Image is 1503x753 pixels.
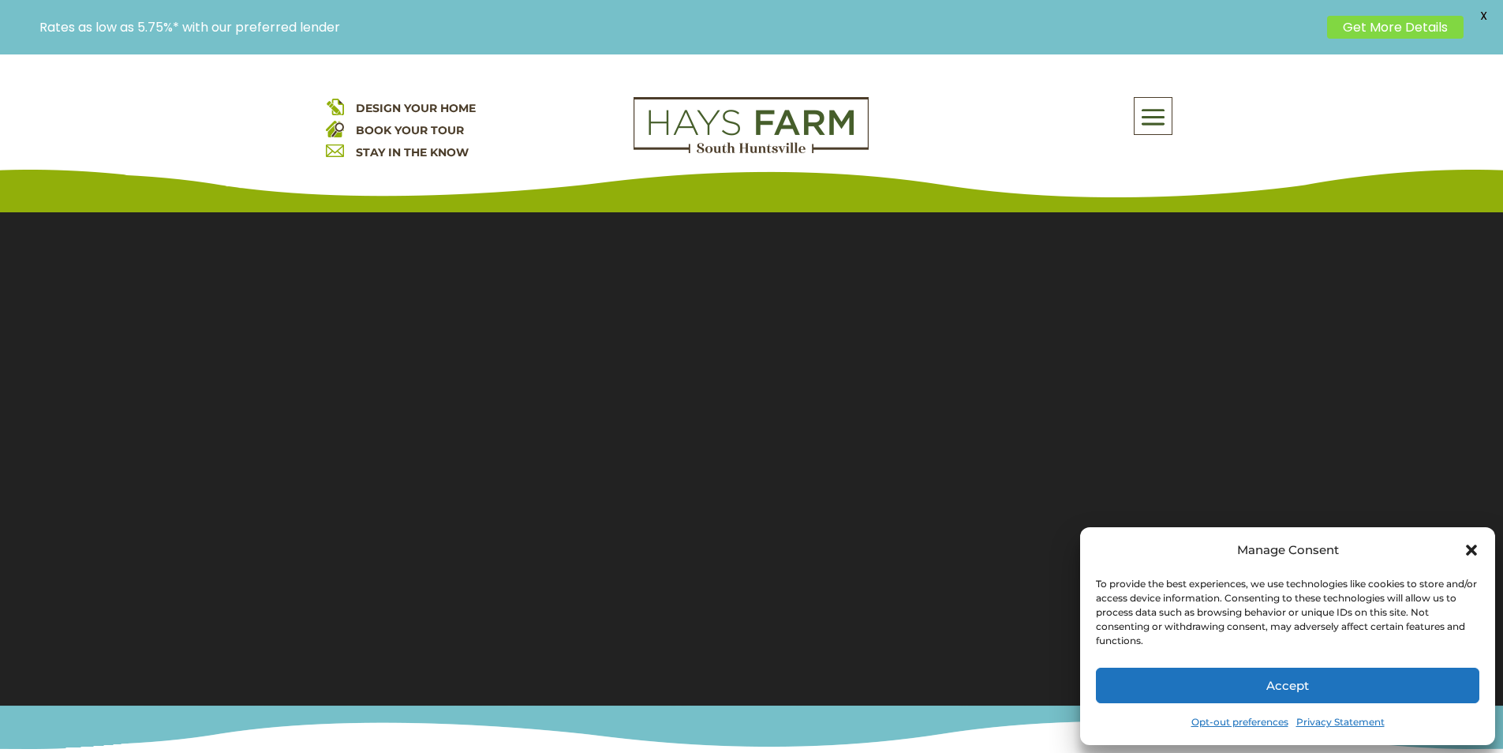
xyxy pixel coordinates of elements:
[1327,16,1464,39] a: Get More Details
[326,97,344,115] img: design your home
[39,20,1319,35] p: Rates as low as 5.75%* with our preferred lender
[1096,668,1479,703] button: Accept
[1237,539,1339,561] div: Manage Consent
[1191,711,1288,733] a: Opt-out preferences
[1296,711,1385,733] a: Privacy Statement
[634,143,869,157] a: hays farm homes huntsville development
[326,119,344,137] img: book your home tour
[1096,577,1478,648] div: To provide the best experiences, we use technologies like cookies to store and/or access device i...
[634,97,869,154] img: Logo
[356,123,464,137] a: BOOK YOUR TOUR
[1464,542,1479,558] div: Close dialog
[356,101,476,115] a: DESIGN YOUR HOME
[356,145,469,159] a: STAY IN THE KNOW
[1471,4,1495,28] span: X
